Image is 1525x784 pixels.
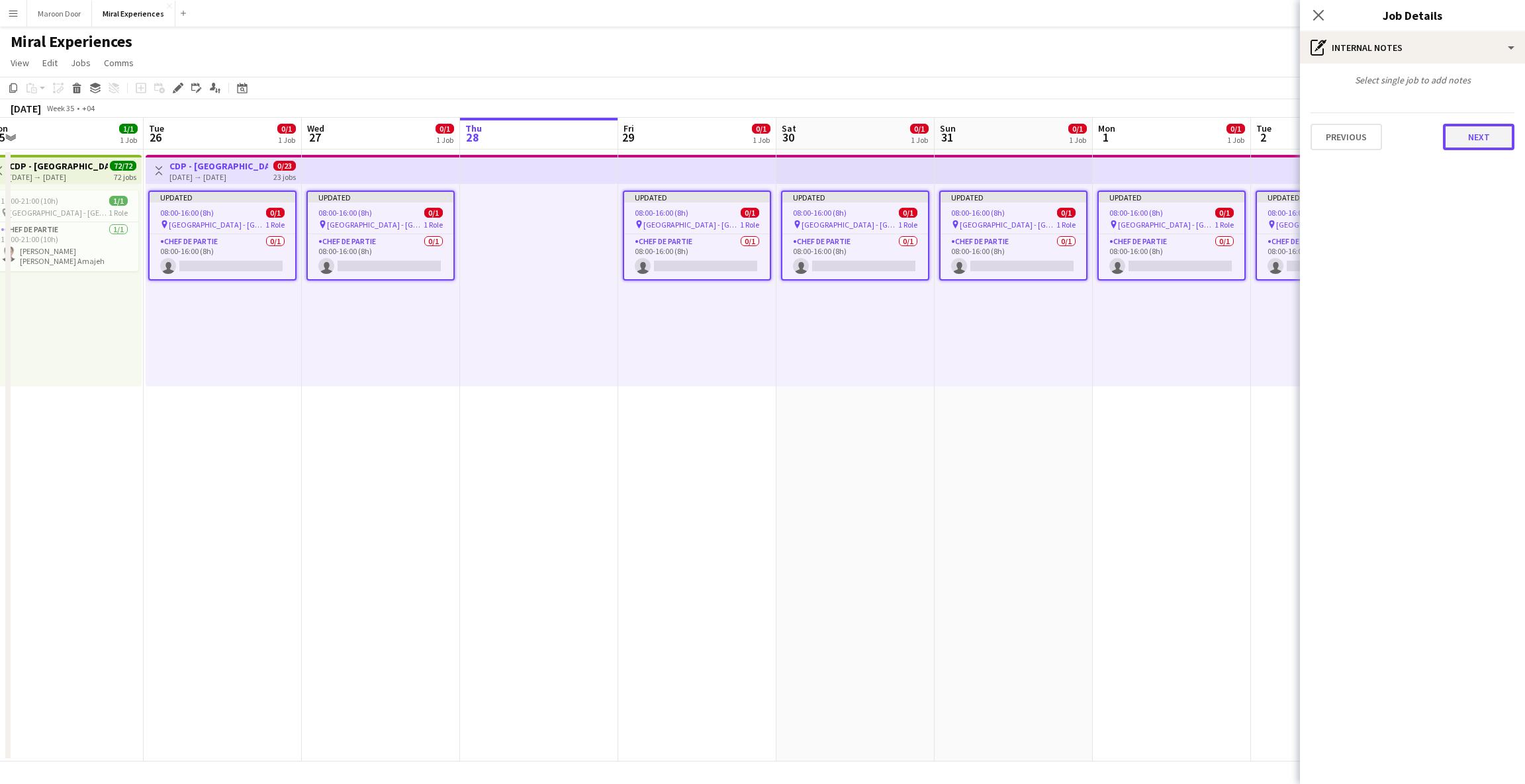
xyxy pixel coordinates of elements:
span: 08:00-16:00 (8h) [160,208,214,218]
span: [GEOGRAPHIC_DATA] - [GEOGRAPHIC_DATA] [1276,220,1373,230]
div: 23 jobs [273,171,296,182]
h3: CDP - [GEOGRAPHIC_DATA] [169,160,268,172]
a: Comms [99,54,139,71]
app-job-card: Updated08:00-16:00 (8h)0/1 [GEOGRAPHIC_DATA] - [GEOGRAPHIC_DATA]1 RoleChef de Partie0/108:00-16:0... [306,191,455,281]
span: View [11,57,29,69]
app-job-card: Updated08:00-16:00 (8h)0/1 [GEOGRAPHIC_DATA] - [GEOGRAPHIC_DATA]1 RoleChef de Partie0/108:00-16:0... [623,191,771,281]
div: 1 Job [911,135,928,145]
span: 29 [622,130,634,145]
span: 1 Role [265,220,285,230]
span: 1 Role [1215,220,1234,230]
app-card-role: Chef de Partie0/108:00-16:00 (8h) [624,234,770,279]
app-card-role: Chef de Partie0/108:00-16:00 (8h) [941,234,1086,279]
div: Updated [308,192,453,202]
span: Jobs [71,57,91,69]
span: 2 [1254,130,1271,145]
span: 1/1 [109,196,128,206]
span: Wed [307,122,324,134]
span: Tue [1256,122,1271,134]
span: 0/1 [741,208,759,218]
span: 08:00-16:00 (8h) [1109,208,1163,218]
span: [GEOGRAPHIC_DATA] - [GEOGRAPHIC_DATA] [960,220,1056,230]
span: [GEOGRAPHIC_DATA] - [GEOGRAPHIC_DATA] [9,208,109,218]
app-card-role: Chef de Partie0/108:00-16:00 (8h) [782,234,928,279]
span: 0/1 [910,124,929,134]
button: Miral Experiences [92,1,175,26]
span: Tue [149,122,164,134]
div: 1 Job [436,135,453,145]
div: Updated [1257,192,1403,202]
span: 0/1 [1215,208,1234,218]
span: 1 Role [424,220,443,230]
span: 31 [938,130,956,145]
span: 1 Role [1056,220,1076,230]
div: 1 Job [753,135,770,145]
span: 08:00-16:00 (8h) [793,208,847,218]
div: [DATE] → [DATE] [9,172,108,182]
div: +04 [82,103,95,113]
span: [GEOGRAPHIC_DATA] - [GEOGRAPHIC_DATA] [802,220,898,230]
h3: CDP - [GEOGRAPHIC_DATA] [9,160,108,172]
span: 0/1 [436,124,454,134]
span: 26 [147,130,164,145]
app-job-card: Updated08:00-16:00 (8h)0/1 [GEOGRAPHIC_DATA] - [GEOGRAPHIC_DATA]1 RoleChef de Partie0/108:00-16:0... [939,191,1087,281]
div: Select single job to add notes [1300,74,1525,86]
span: Thu [465,122,482,134]
div: Updated08:00-16:00 (8h)0/1 [GEOGRAPHIC_DATA] - [GEOGRAPHIC_DATA]1 RoleChef de Partie0/108:00-16:0... [1256,191,1404,281]
span: 0/23 [273,161,296,171]
span: 08:00-16:00 (8h) [1268,208,1321,218]
div: Updated [941,192,1086,202]
app-job-card: Updated08:00-16:00 (8h)0/1 [GEOGRAPHIC_DATA] - [GEOGRAPHIC_DATA]1 RoleChef de Partie0/108:00-16:0... [1097,191,1246,281]
app-job-card: Updated08:00-16:00 (8h)0/1 [GEOGRAPHIC_DATA] - [GEOGRAPHIC_DATA]1 RoleChef de Partie0/108:00-16:0... [781,191,929,281]
span: 1 [1096,130,1115,145]
span: Comms [104,57,134,69]
a: Jobs [66,54,96,71]
span: 0/1 [424,208,443,218]
span: 1/1 [119,124,138,134]
app-job-card: Updated08:00-16:00 (8h)0/1 [GEOGRAPHIC_DATA] - [GEOGRAPHIC_DATA]1 RoleChef de Partie0/108:00-16:0... [148,191,297,281]
span: 28 [463,130,482,145]
span: 72/72 [110,161,136,171]
div: Updated [1099,192,1244,202]
span: 08:00-16:00 (8h) [635,208,688,218]
div: 1 Job [120,135,137,145]
button: Previous [1311,124,1382,150]
div: Updated [150,192,295,202]
span: 0/1 [1068,124,1087,134]
span: 0/1 [1226,124,1245,134]
span: 30 [780,130,796,145]
span: Fri [624,122,634,134]
span: 0/1 [752,124,770,134]
span: 0/1 [277,124,296,134]
span: 1 Role [109,208,128,218]
span: 0/1 [1057,208,1076,218]
span: Mon [1098,122,1115,134]
app-card-role: Chef de Partie0/108:00-16:00 (8h) [150,234,295,279]
span: [GEOGRAPHIC_DATA] - [GEOGRAPHIC_DATA] [169,220,265,230]
span: Sat [782,122,796,134]
span: 11:00-21:00 (10h) [1,196,58,206]
span: 27 [305,130,324,145]
button: Next [1443,124,1514,150]
span: [GEOGRAPHIC_DATA] - [GEOGRAPHIC_DATA] [327,220,424,230]
span: 08:00-16:00 (8h) [318,208,372,218]
span: [GEOGRAPHIC_DATA] - [GEOGRAPHIC_DATA] [643,220,740,230]
app-card-role: Chef de Partie0/108:00-16:00 (8h) [308,234,453,279]
span: 08:00-16:00 (8h) [951,208,1005,218]
div: 1 Job [1227,135,1244,145]
span: Sun [940,122,956,134]
div: 72 jobs [114,171,136,182]
h1: Miral Experiences [11,32,132,52]
span: 1 Role [740,220,759,230]
a: View [5,54,34,71]
span: Edit [42,57,58,69]
span: [GEOGRAPHIC_DATA] - [GEOGRAPHIC_DATA] [1118,220,1215,230]
span: 0/1 [899,208,917,218]
span: 1 Role [898,220,917,230]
